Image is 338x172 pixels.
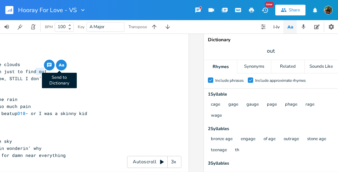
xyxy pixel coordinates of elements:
span: out [267,47,275,55]
div: Include phrases [215,78,244,82]
button: teenage [211,148,227,153]
div: Key [78,25,84,29]
div: 3x [168,156,180,168]
img: Susan Rowe [324,6,333,14]
button: New [258,4,272,16]
span: D18 [17,110,25,116]
div: Rhymes [204,60,237,73]
button: of age [264,136,276,142]
div: Synonyms [237,60,271,73]
button: rage [305,102,315,108]
div: Autoscroll [127,156,181,168]
button: outrage [284,136,299,142]
button: Share [275,5,305,15]
div: Related [271,60,304,73]
button: bronze age [211,136,233,142]
button: stone age [307,136,326,142]
span: Hooray For Love - VS [18,7,77,13]
button: th [235,148,239,153]
button: Send to Dictionary [56,60,67,70]
div: 2 Syllable s [208,127,334,131]
div: Transpose [128,25,147,29]
div: 3 Syllable s [208,161,334,166]
button: gauge [246,102,259,108]
div: Sounds Like [305,60,338,73]
button: gage [228,102,238,108]
button: engage [241,136,256,142]
div: New [265,2,274,7]
div: 1 Syllable [208,92,334,97]
button: wage [211,113,222,119]
button: cage [211,102,220,108]
div: Dictionary [208,38,334,42]
div: Include approximate rhymes [255,78,306,82]
button: phage [285,102,297,108]
div: BPM [45,25,53,29]
div: Share [289,7,300,13]
button: page [267,102,277,108]
span: A Major [90,24,105,30]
